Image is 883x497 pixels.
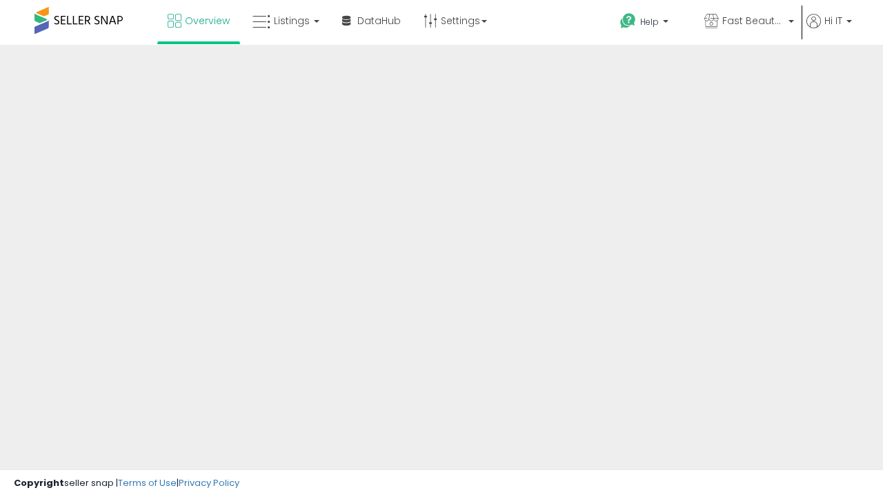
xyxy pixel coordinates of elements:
[722,14,784,28] span: Fast Beauty ([GEOGRAPHIC_DATA])
[640,16,659,28] span: Help
[824,14,842,28] span: Hi IT
[179,476,239,489] a: Privacy Policy
[274,14,310,28] span: Listings
[118,476,177,489] a: Terms of Use
[619,12,637,30] i: Get Help
[609,2,692,45] a: Help
[185,14,230,28] span: Overview
[14,476,64,489] strong: Copyright
[357,14,401,28] span: DataHub
[14,477,239,490] div: seller snap | |
[806,14,852,45] a: Hi IT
